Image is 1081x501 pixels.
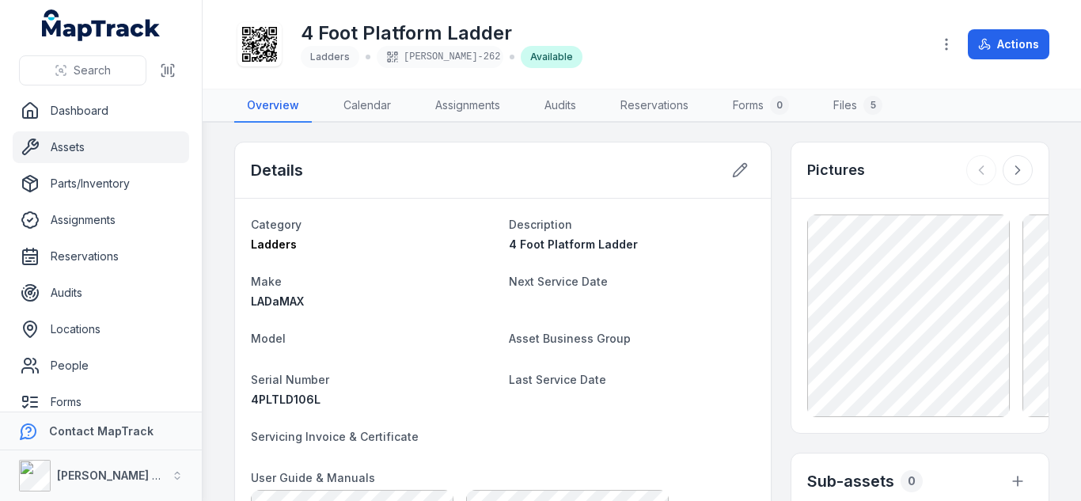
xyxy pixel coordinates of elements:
h3: Pictures [807,159,865,181]
span: Serial Number [251,373,329,386]
a: Forms0 [720,89,802,123]
a: Assignments [423,89,513,123]
a: Reservations [13,241,189,272]
h1: 4 Foot Platform Ladder [301,21,582,46]
span: Next Service Date [509,275,608,288]
a: People [13,350,189,381]
span: Asset Business Group [509,332,631,345]
a: Dashboard [13,95,189,127]
div: Available [521,46,582,68]
div: 0 [901,470,923,492]
span: 4PLTLD106L [251,393,321,406]
span: Description [509,218,572,231]
a: Audits [532,89,589,123]
div: [PERSON_NAME]-262 [377,46,503,68]
span: LADaMAX [251,294,304,308]
span: Make [251,275,282,288]
span: Servicing Invoice & Certificate [251,430,419,443]
strong: Contact MapTrack [49,424,154,438]
span: Category [251,218,302,231]
a: Files5 [821,89,895,123]
span: 4 Foot Platform Ladder [509,237,638,251]
button: Search [19,55,146,85]
span: Model [251,332,286,345]
a: Assignments [13,204,189,236]
div: 5 [863,96,882,115]
span: Ladders [310,51,350,63]
a: Reservations [608,89,701,123]
a: Parts/Inventory [13,168,189,199]
a: Audits [13,277,189,309]
a: MapTrack [42,9,161,41]
a: Locations [13,313,189,345]
a: Overview [234,89,312,123]
h2: Details [251,159,303,181]
button: Actions [968,29,1049,59]
div: 0 [770,96,789,115]
a: Forms [13,386,189,418]
strong: [PERSON_NAME] Air [57,469,167,482]
h2: Sub-assets [807,470,894,492]
a: Assets [13,131,189,163]
a: Calendar [331,89,404,123]
span: Last Service Date [509,373,606,386]
span: Ladders [251,237,297,251]
span: User Guide & Manuals [251,471,375,484]
span: Search [74,63,111,78]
